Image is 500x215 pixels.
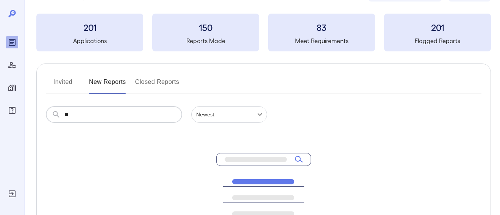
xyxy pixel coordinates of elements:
div: Manage Users [6,59,18,71]
div: Newest [191,106,267,123]
summary: 201Applications150Reports Made83Meet Requirements201Flagged Reports [36,14,491,51]
h3: 150 [152,21,259,33]
h3: 201 [36,21,143,33]
h5: Applications [36,36,143,45]
h5: Flagged Reports [384,36,491,45]
div: Log Out [6,188,18,200]
button: New Reports [89,76,126,94]
button: Closed Reports [135,76,180,94]
button: Invited [46,76,80,94]
h3: 83 [268,21,375,33]
div: Manage Properties [6,82,18,94]
h5: Reports Made [152,36,259,45]
div: Reports [6,36,18,48]
div: FAQ [6,104,18,116]
h5: Meet Requirements [268,36,375,45]
h3: 201 [384,21,491,33]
